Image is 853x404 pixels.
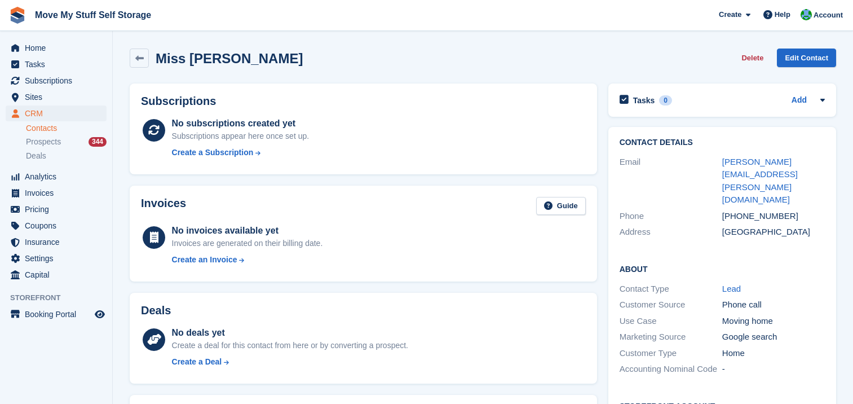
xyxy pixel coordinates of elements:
span: Settings [25,251,92,266]
a: Create an Invoice [172,254,323,266]
span: Invoices [25,185,92,201]
div: 344 [89,137,107,147]
div: Phone [620,210,722,223]
div: Google search [722,331,825,344]
button: Delete [737,49,768,67]
a: Lead [722,284,741,293]
span: Sites [25,89,92,105]
h2: Invoices [141,197,186,216]
a: menu [6,89,107,105]
a: menu [6,73,107,89]
a: Add [792,94,807,107]
div: Marketing Source [620,331,722,344]
div: Use Case [620,315,722,328]
a: Guide [536,197,586,216]
div: Email [620,156,722,207]
a: Prospects 344 [26,136,107,148]
a: menu [6,56,107,72]
div: Create a Deal [172,356,222,368]
span: Analytics [25,169,92,185]
a: menu [6,106,107,121]
div: [GEOGRAPHIC_DATA] [722,226,825,239]
img: Dan [801,9,812,20]
a: Create a Subscription [172,147,310,159]
h2: Subscriptions [141,95,586,108]
div: - [722,363,825,376]
div: Invoices are generated on their billing date. [172,238,323,249]
a: [PERSON_NAME][EMAIL_ADDRESS][PERSON_NAME][DOMAIN_NAME] [722,157,798,205]
a: Move My Stuff Self Storage [30,6,156,24]
span: Home [25,40,92,56]
a: menu [6,251,107,266]
a: menu [6,234,107,250]
span: Coupons [25,218,92,234]
div: Customer Source [620,298,722,311]
a: menu [6,306,107,322]
div: Contact Type [620,283,722,296]
div: Create a Subscription [172,147,254,159]
a: menu [6,201,107,217]
span: Account [814,10,843,21]
span: Pricing [25,201,92,217]
h2: Miss [PERSON_NAME] [156,51,303,66]
span: Deals [26,151,46,161]
span: Prospects [26,137,61,147]
div: Address [620,226,722,239]
a: menu [6,267,107,283]
div: Customer Type [620,347,722,360]
a: menu [6,40,107,56]
a: menu [6,218,107,234]
a: Preview store [93,308,107,321]
div: 0 [659,95,672,106]
a: menu [6,185,107,201]
div: No subscriptions created yet [172,117,310,130]
div: Moving home [722,315,825,328]
h2: About [620,263,825,274]
span: Tasks [25,56,92,72]
a: menu [6,169,107,185]
a: Create a Deal [172,356,408,368]
span: Subscriptions [25,73,92,89]
span: Help [775,9,790,20]
span: Capital [25,267,92,283]
div: Phone call [722,298,825,311]
div: Home [722,347,825,360]
div: Create a deal for this contact from here or by converting a prospect. [172,340,408,352]
div: Accounting Nominal Code [620,363,722,376]
div: No invoices available yet [172,224,323,238]
h2: Deals [141,304,171,317]
h2: Tasks [633,95,655,106]
a: Edit Contact [777,49,836,67]
div: Create an Invoice [172,254,237,266]
div: No deals yet [172,326,408,340]
h2: Contact Details [620,138,825,147]
span: CRM [25,106,92,121]
span: Insurance [25,234,92,250]
span: Storefront [10,292,112,304]
div: [PHONE_NUMBER] [722,210,825,223]
a: Deals [26,150,107,162]
div: Subscriptions appear here once set up. [172,130,310,142]
a: Contacts [26,123,107,134]
img: stora-icon-8386f47178a22dfd0bd8f6a31ec36ba5ce8667c1dd55bd0f319d3a0aa187defe.svg [9,7,26,24]
span: Create [719,9,741,20]
span: Booking Portal [25,306,92,322]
